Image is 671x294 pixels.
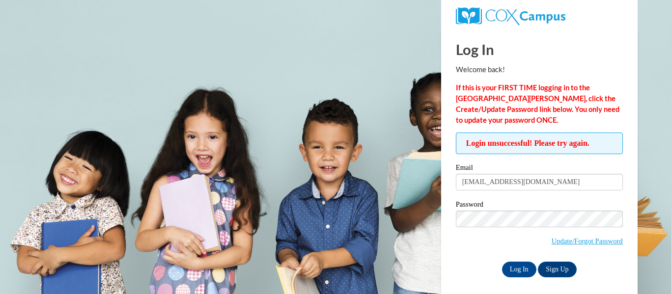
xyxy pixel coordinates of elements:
[456,83,619,124] strong: If this is your FIRST TIME logging in to the [GEOGRAPHIC_DATA][PERSON_NAME], click the Create/Upd...
[538,262,576,277] a: Sign Up
[456,64,623,75] p: Welcome back!
[456,11,565,20] a: COX Campus
[456,39,623,59] h1: Log In
[456,164,623,174] label: Email
[456,201,623,211] label: Password
[502,262,536,277] input: Log In
[456,133,623,154] span: Login unsuccessful! Please try again.
[456,7,565,25] img: COX Campus
[552,237,623,245] a: Update/Forgot Password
